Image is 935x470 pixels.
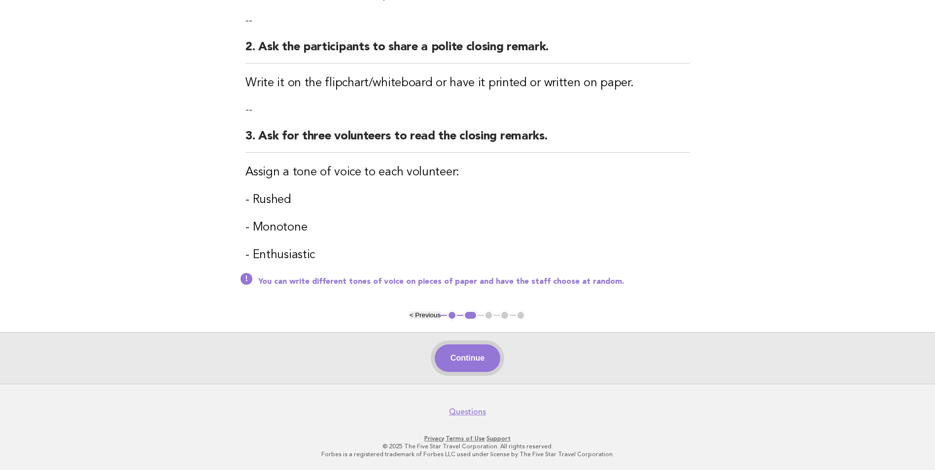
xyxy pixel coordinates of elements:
[245,103,690,117] p: --
[166,450,769,458] p: Forbes is a registered trademark of Forbes LLC used under license by The Five Star Travel Corpora...
[245,14,690,28] p: --
[245,39,690,64] h2: 2. Ask the participants to share a polite closing remark.
[486,435,511,442] a: Support
[447,310,457,320] button: 1
[245,192,690,208] h3: - Rushed
[463,310,478,320] button: 2
[410,311,441,319] button: < Previous
[245,75,690,91] h3: Write it on the flipchart/whiteboard or have it printed or written on paper.
[446,435,485,442] a: Terms of Use
[435,344,500,372] button: Continue
[258,277,690,287] p: You can write different tones of voice on pieces of paper and have the staff choose at random.
[245,220,690,235] h3: - Monotone
[449,407,486,417] a: Questions
[166,442,769,450] p: © 2025 The Five Star Travel Corporation. All rights reserved.
[424,435,444,442] a: Privacy
[245,129,690,153] h2: 3. Ask for three volunteers to read the closing remarks.
[245,247,690,263] h3: - Enthusiastic
[245,165,690,180] h3: Assign a tone of voice to each volunteer:
[166,435,769,442] p: · ·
